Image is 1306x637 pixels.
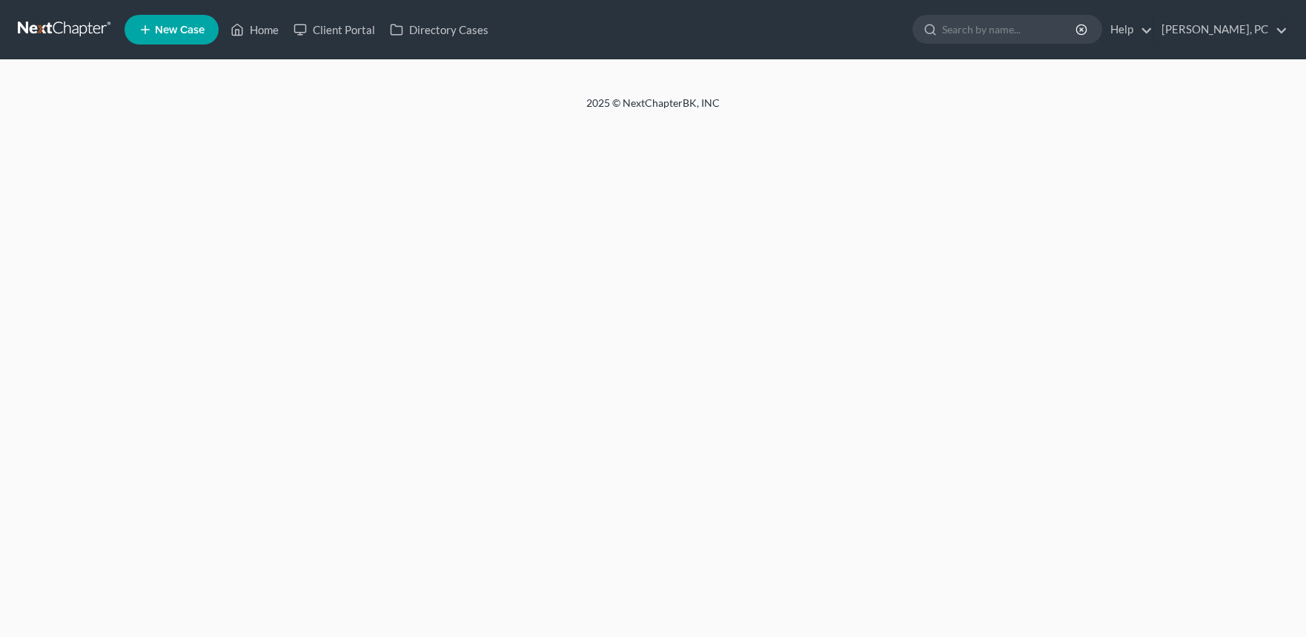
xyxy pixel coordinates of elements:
[942,16,1078,43] input: Search by name...
[231,96,1075,122] div: 2025 © NextChapterBK, INC
[1154,16,1287,43] a: [PERSON_NAME], PC
[382,16,496,43] a: Directory Cases
[1103,16,1153,43] a: Help
[155,24,205,36] span: New Case
[286,16,382,43] a: Client Portal
[223,16,286,43] a: Home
